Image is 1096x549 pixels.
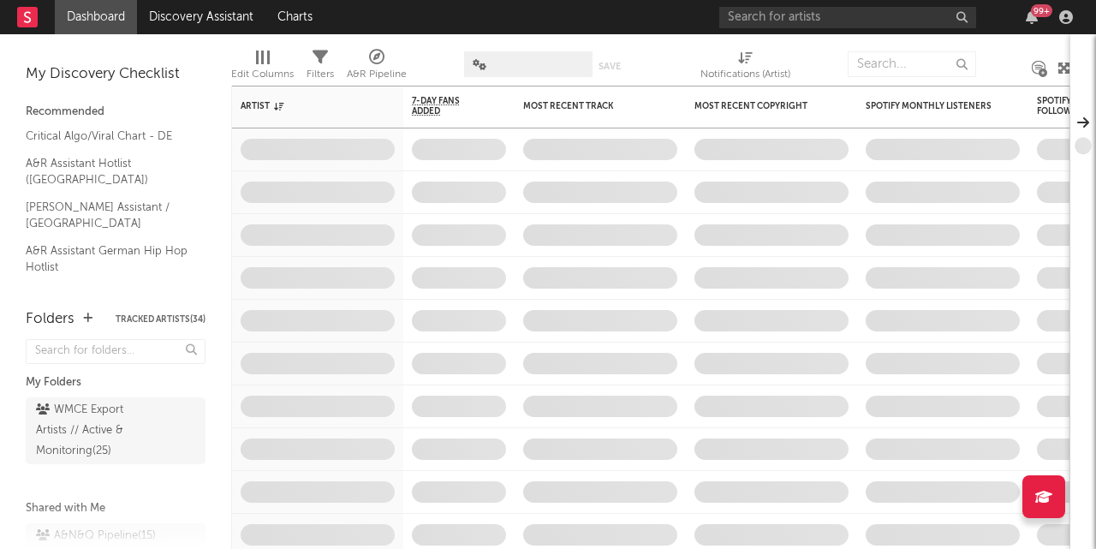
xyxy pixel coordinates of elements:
div: WMCE Export Artists // Active & Monitoring ( 25 ) [36,400,157,462]
a: [PERSON_NAME] Assistant / [GEOGRAPHIC_DATA] [26,198,188,233]
a: A&R Assistant German Hip Hop Hotlist [26,242,188,277]
button: Save [599,62,621,71]
div: Spotify Monthly Listeners [866,101,994,111]
a: Critical Algo/Viral Chart - DE [26,127,188,146]
div: Notifications (Artist) [700,43,790,92]
button: Tracked Artists(34) [116,315,205,324]
div: Folders [26,309,74,330]
div: Filters [307,64,334,85]
input: Search for folders... [26,339,205,364]
div: My Discovery Checklist [26,64,205,85]
input: Search... [848,51,976,77]
a: WMCE Export Artists // Active & Monitoring(25) [26,397,205,464]
button: 99+ [1026,10,1038,24]
div: Shared with Me [26,498,205,519]
div: 99 + [1031,4,1052,17]
div: My Folders [26,373,205,393]
div: Filters [307,43,334,92]
div: Notifications (Artist) [700,64,790,85]
div: Artist [241,101,369,111]
div: A&R Pipeline [347,64,407,85]
div: Edit Columns [231,64,294,85]
div: Edit Columns [231,43,294,92]
span: 7-Day Fans Added [412,96,480,116]
div: A&N&Q Pipeline ( 15 ) [36,526,156,546]
input: Search for artists [719,7,976,28]
div: Most Recent Copyright [694,101,823,111]
a: A&R Assistant Hotlist ([GEOGRAPHIC_DATA]) [26,154,188,189]
div: Most Recent Track [523,101,652,111]
div: A&R Pipeline [347,43,407,92]
div: Recommended [26,102,205,122]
